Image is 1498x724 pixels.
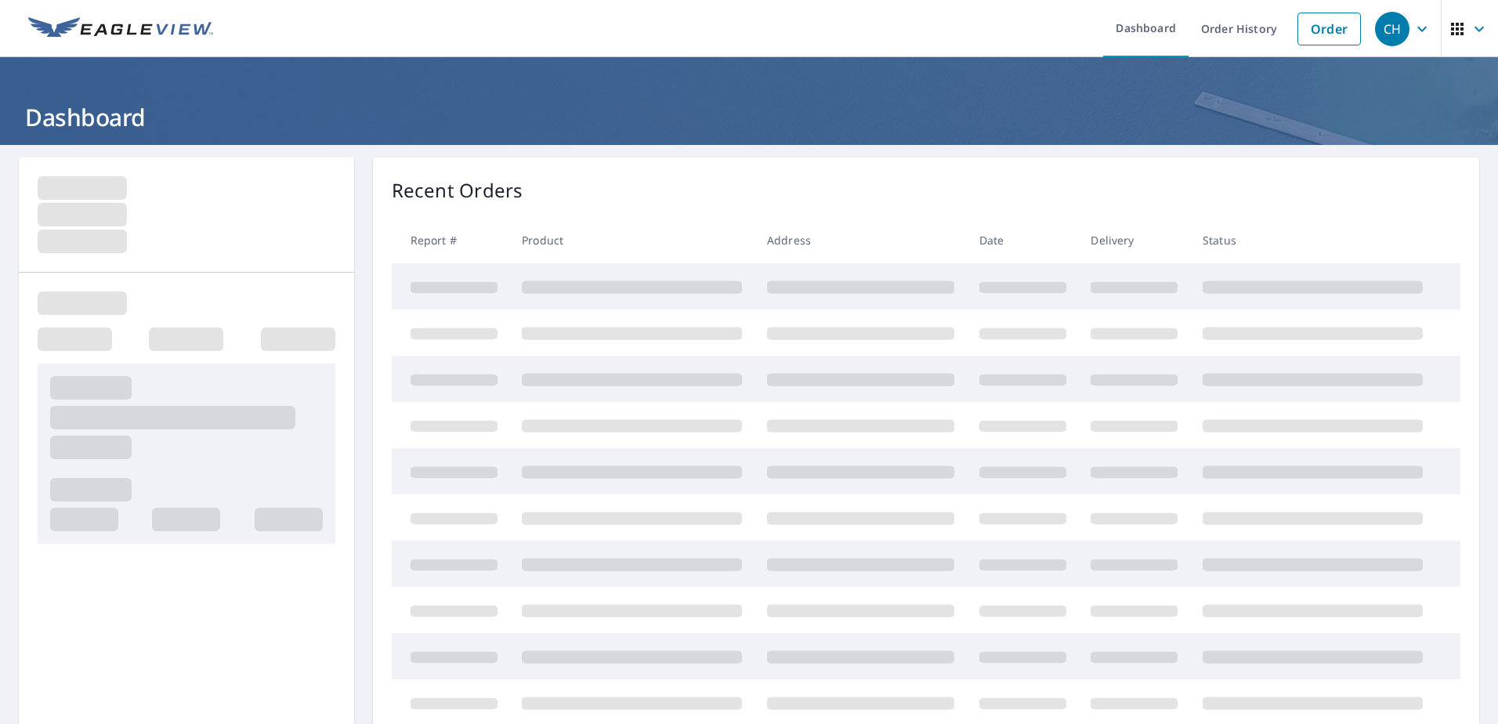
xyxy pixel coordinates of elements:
th: Status [1190,217,1435,263]
th: Address [754,217,967,263]
img: EV Logo [28,17,213,41]
th: Date [967,217,1079,263]
div: CH [1375,12,1409,46]
p: Recent Orders [392,176,523,205]
a: Order [1297,13,1361,45]
th: Delivery [1078,217,1190,263]
th: Report # [392,217,510,263]
h1: Dashboard [19,101,1479,133]
th: Product [509,217,754,263]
